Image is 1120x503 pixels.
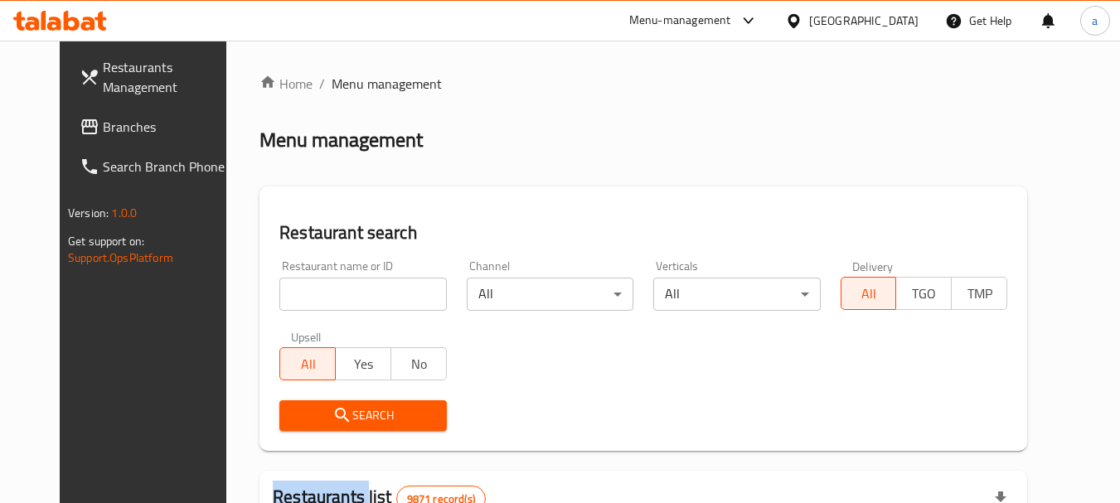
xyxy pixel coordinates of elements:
[291,331,322,342] label: Upsell
[287,352,329,376] span: All
[629,11,731,31] div: Menu-management
[68,230,144,252] span: Get support on:
[111,202,137,224] span: 1.0.0
[103,157,234,177] span: Search Branch Phone
[319,74,325,94] li: /
[66,107,247,147] a: Branches
[467,278,633,311] div: All
[66,147,247,186] a: Search Branch Phone
[66,47,247,107] a: Restaurants Management
[852,260,894,272] label: Delivery
[259,74,1027,94] nav: breadcrumb
[958,282,1001,306] span: TMP
[279,347,336,380] button: All
[841,277,897,310] button: All
[895,277,952,310] button: TGO
[342,352,385,376] span: Yes
[103,57,234,97] span: Restaurants Management
[398,352,440,376] span: No
[279,220,1007,245] h2: Restaurant search
[809,12,919,30] div: [GEOGRAPHIC_DATA]
[259,74,313,94] a: Home
[279,278,446,311] input: Search for restaurant name or ID..
[1092,12,1098,30] span: a
[68,202,109,224] span: Version:
[259,127,423,153] h2: Menu management
[335,347,391,380] button: Yes
[332,74,442,94] span: Menu management
[390,347,447,380] button: No
[293,405,433,426] span: Search
[279,400,446,431] button: Search
[903,282,945,306] span: TGO
[68,247,173,268] a: Support.OpsPlatform
[653,278,820,311] div: All
[103,117,234,137] span: Branches
[848,282,890,306] span: All
[951,277,1007,310] button: TMP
